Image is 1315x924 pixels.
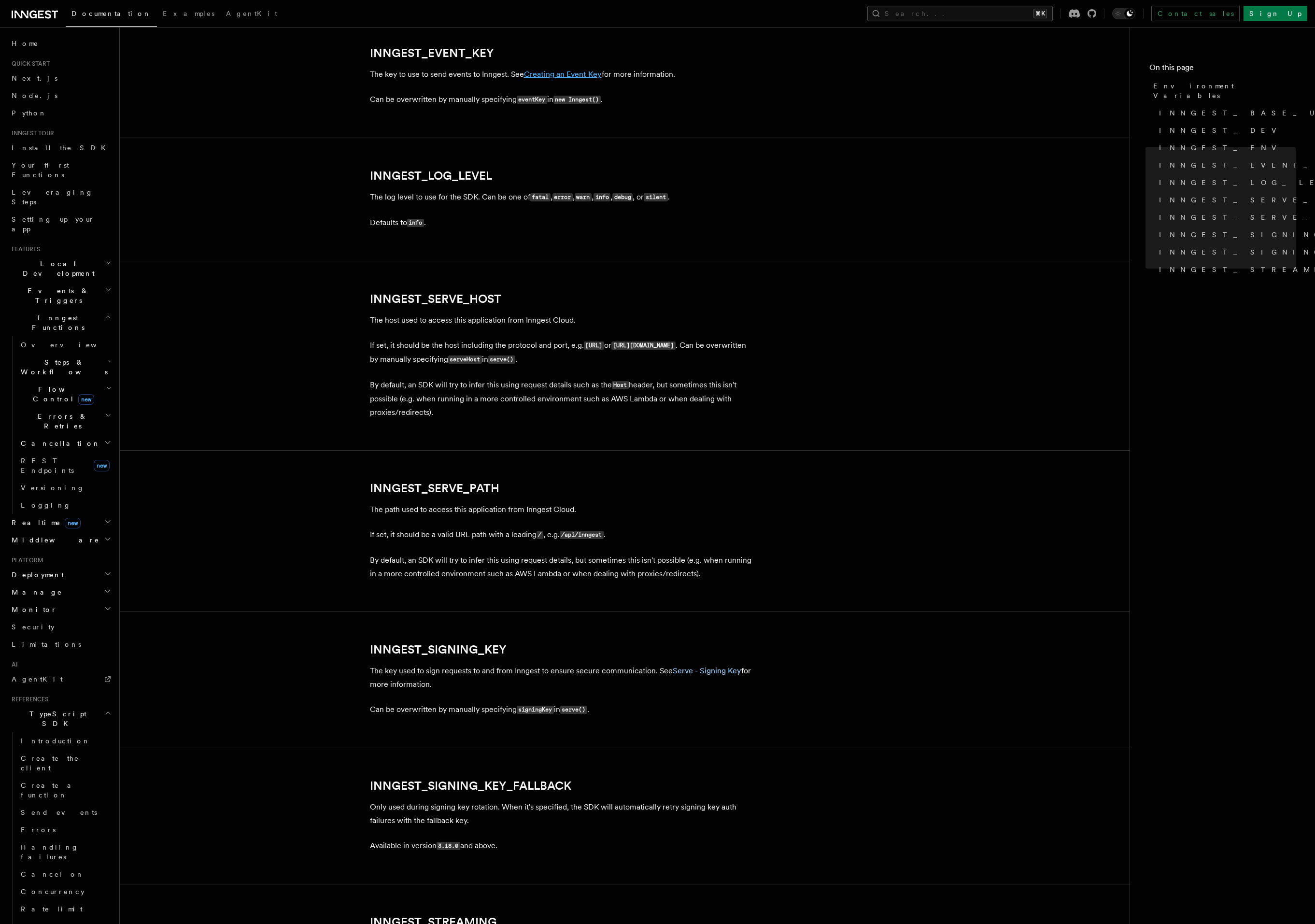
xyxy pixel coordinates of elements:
[370,779,571,793] a: INNGEST_SIGNING_KEY_FALLBACK
[612,381,629,389] code: Host
[8,245,40,253] span: Features
[370,643,507,656] a: INNGEST_SIGNING_KEY
[21,457,74,474] span: REST Endpoints
[78,394,94,405] span: new
[524,70,602,79] a: Creating an Event Key
[370,664,756,691] p: The key used to sign requests to and from Inngest to ensure secure communication. See for more in...
[8,255,113,282] button: Local Development
[1155,174,1296,191] a: INNGEST_LOG_LEVEL
[21,484,85,492] span: Versioning
[575,193,592,201] code: warn
[8,636,113,653] a: Limitations
[163,10,214,17] span: Examples
[8,104,113,122] a: Python
[370,554,756,581] p: By default, an SDK will try to infer this using request details, but sometimes this isn't possibl...
[157,3,220,26] a: Examples
[8,570,64,580] span: Deployment
[407,219,424,227] code: info
[8,282,113,309] button: Events & Triggers
[1155,261,1296,278] a: INNGEST_STREAMING
[17,354,113,381] button: Steps & Workflows
[594,193,610,201] code: info
[1155,243,1296,261] a: INNGEST_SIGNING_KEY_FALLBACK
[488,355,515,364] code: serve()
[8,661,18,668] span: AI
[370,169,492,183] a: INNGEST_LOG_LEVEL
[537,531,543,539] code: /
[8,156,113,184] a: Your first Functions
[17,357,108,377] span: Steps & Workflows
[8,535,99,545] span: Middleware
[21,826,56,834] span: Errors
[1244,6,1307,21] a: Sign Up
[8,35,113,52] a: Home
[12,39,39,48] span: Home
[8,211,113,238] a: Setting up your app
[8,605,57,614] span: Monitor
[1155,226,1296,243] a: INNGEST_SIGNING_KEY
[1155,104,1296,122] a: INNGEST_BASE_URL
[8,129,54,137] span: Inngest tour
[17,777,113,804] a: Create a function
[8,336,113,514] div: Inngest Functions
[370,68,756,81] p: The key to use to send events to Inngest. See for more information.
[1149,77,1296,104] a: Environment Variables
[17,435,113,452] button: Cancellation
[1159,143,1282,153] span: INNGEST_ENV
[552,193,573,201] code: error
[17,384,106,404] span: Flow Control
[17,452,113,479] a: REST Endpointsnew
[12,640,81,648] span: Limitations
[21,341,120,349] span: Overview
[1033,9,1047,18] kbd: ⌘K
[12,92,57,100] span: Node.js
[370,800,756,827] p: Only used during signing key rotation. When it's specified, the SDK will automatically retry sign...
[17,900,113,918] a: Rate limit
[644,193,667,201] code: silent
[1153,81,1296,100] span: Environment Variables
[1155,122,1296,139] a: INNGEST_DEV
[8,531,113,549] button: Middleware
[17,412,105,431] span: Errors & Retries
[17,732,113,750] a: Introduction
[12,675,63,683] span: AgentKit
[17,804,113,821] a: Send events
[12,109,47,117] span: Python
[1155,139,1296,156] a: INNGEST_ENV
[220,3,283,26] a: AgentKit
[370,378,756,419] p: By default, an SDK will try to infer this using request details such as the header, but sometimes...
[553,96,601,104] code: new Inngest()
[370,482,499,495] a: INNGEST_SERVE_PATH
[17,408,113,435] button: Errors & Retries
[8,705,113,732] button: TypeScript SDK
[8,670,113,688] a: AgentKit
[21,870,84,878] span: Cancel on
[8,286,105,305] span: Events & Triggers
[17,750,113,777] a: Create the client
[12,188,93,206] span: Leveraging Steps
[370,339,756,367] p: If set, it should be the host including the protocol and port, e.g. or . Can be overwritten by ma...
[517,706,554,714] code: signingKey
[8,696,48,703] span: References
[8,70,113,87] a: Next.js
[8,518,81,527] span: Realtime
[12,623,55,631] span: Security
[370,216,756,230] p: Defaults to .
[8,601,113,618] button: Monitor
[8,709,104,728] span: TypeScript SDK
[673,666,741,675] a: Serve - Signing Key
[17,839,113,866] a: Handling failures
[21,737,90,745] span: Introduction
[1149,62,1296,77] h4: On this page
[12,74,57,82] span: Next.js
[21,501,71,509] span: Logging
[21,843,79,861] span: Handling failures
[530,193,551,201] code: fatal
[17,479,113,497] a: Versioning
[94,460,110,471] span: new
[370,93,756,107] p: Can be overwritten by manually specifying in .
[21,782,78,799] span: Create a function
[8,60,50,68] span: Quick start
[370,503,756,516] p: The path used to access this application from Inngest Cloud.
[370,313,756,327] p: The host used to access this application from Inngest Cloud.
